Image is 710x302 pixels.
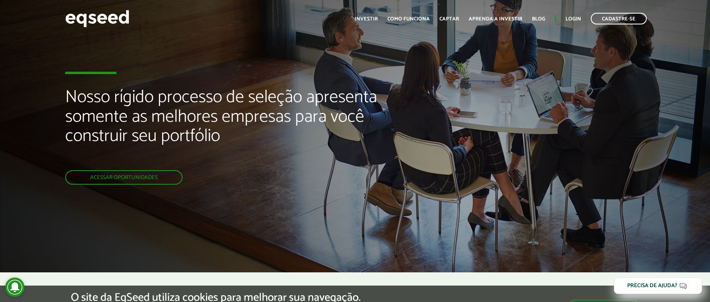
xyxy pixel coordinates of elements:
[65,170,183,185] a: Acessar oportunidades
[532,16,545,22] a: Blog
[387,16,430,22] a: Como funciona
[591,13,647,24] a: Cadastre-se
[65,8,129,29] img: EqSeed
[566,16,581,22] a: Login
[439,16,459,22] a: Captar
[469,16,522,22] a: Aprenda a investir
[65,88,408,170] h2: Nosso rígido processo de seleção apresenta somente as melhores empresas para você construir seu p...
[355,16,378,22] a: Investir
